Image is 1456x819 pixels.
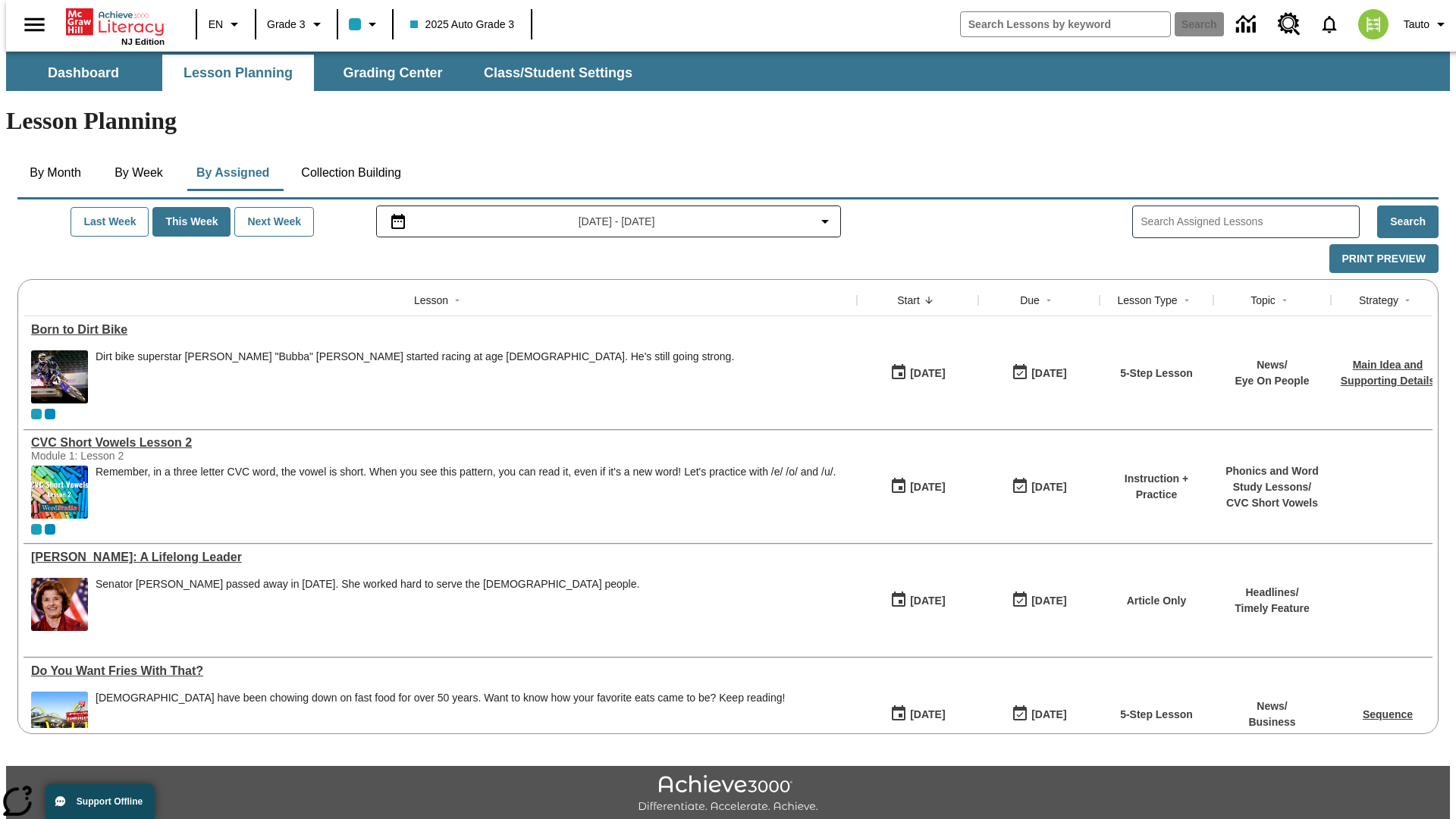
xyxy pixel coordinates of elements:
[1250,293,1276,308] div: Topic
[1107,471,1206,503] p: Instruction + Practice
[1120,707,1193,723] p: 5-Step Lesson
[66,5,165,46] div: Home
[1117,293,1177,308] div: Lesson Type
[31,578,88,631] img: Senator Dianne Feinstein of California smiles with the U.S. flag behind her.
[910,591,945,610] div: [DATE]
[31,409,42,419] div: Current Class
[1178,291,1196,309] button: Sort
[1235,357,1309,373] p: News /
[1310,5,1349,44] a: Notifications
[1221,495,1323,511] p: CVC Short Vowels
[8,55,159,91] button: Dashboard
[1329,244,1439,274] button: Print Preview
[1006,472,1072,501] button: 08/22/25: Last day the lesson can be accessed
[31,551,849,564] div: Dianne Feinstein: A Lifelong Leader
[121,37,165,46] span: NJ Edition
[77,796,143,807] span: Support Offline
[17,155,93,191] button: By Month
[343,11,388,38] button: Class color is light blue. Change class color
[66,7,165,37] a: Home
[267,17,306,33] span: Grade 3
[45,409,55,419] div: OL 2025 Auto Grade 4
[472,55,645,91] button: Class/Student Settings
[920,291,938,309] button: Sort
[1248,698,1295,714] p: News /
[45,784,155,819] button: Support Offline
[1031,591,1066,610] div: [DATE]
[638,775,818,814] img: Achieve3000 Differentiate Accelerate Achieve
[96,466,836,519] div: Remember, in a three letter CVC word, the vowel is short. When you see this pattern, you can read...
[96,350,734,403] div: Dirt bike superstar James "Bubba" Stewart started racing at age 4. He's still going strong.
[1377,206,1439,238] button: Search
[261,11,332,38] button: Grade: Grade 3, Select a grade
[31,466,88,519] img: CVC Short Vowels Lesson 2.
[897,293,920,308] div: Start
[96,578,639,631] div: Senator Dianne Feinstein passed away in September 2023. She worked hard to serve the American peo...
[209,17,223,33] span: EN
[1031,478,1066,497] div: [DATE]
[1141,211,1359,233] input: Search Assigned Lessons
[579,214,655,230] span: [DATE] - [DATE]
[31,450,259,462] div: Module 1: Lesson 2
[1398,291,1417,309] button: Sort
[96,466,836,479] p: Remember, in a three letter CVC word, the vowel is short. When you see this pattern, you can read...
[317,55,469,91] button: Grading Center
[885,359,950,388] button: 08/22/25: First time the lesson was available
[885,472,950,501] button: 08/22/25: First time the lesson was available
[410,17,515,33] span: 2025 Auto Grade 3
[885,700,950,729] button: 08/22/25: First time the lesson was available
[1006,700,1072,729] button: 08/22/25: Last day the lesson can be accessed
[961,12,1170,36] input: search field
[1235,601,1310,617] p: Timely Feature
[1031,364,1066,383] div: [DATE]
[1221,463,1323,495] p: Phonics and Word Study Lessons /
[31,664,849,678] div: Do You Want Fries With That?
[910,364,945,383] div: [DATE]
[45,524,55,535] div: OL 2025 Auto Grade 4
[1404,17,1429,33] span: Tauto
[31,323,849,337] div: Born to Dirt Bike
[1359,293,1398,308] div: Strategy
[31,664,849,678] a: Do You Want Fries With That?, Lessons
[162,55,314,91] button: Lesson Planning
[1227,4,1269,45] a: Data Center
[31,350,88,403] img: Motocross racer James Stewart flies through the air on his dirt bike.
[31,323,849,337] a: Born to Dirt Bike, Lessons
[6,55,646,91] div: SubNavbar
[1363,708,1413,720] a: Sequence
[1031,705,1066,724] div: [DATE]
[31,524,42,535] div: Current Class
[152,207,231,237] button: This Week
[1235,585,1310,601] p: Headlines /
[184,155,281,191] button: By Assigned
[1349,5,1398,44] button: Select a new avatar
[71,207,149,237] button: Last Week
[31,436,849,450] a: CVC Short Vowels Lesson 2, Lessons
[1269,4,1310,45] a: Resource Center, Will open in new tab
[96,692,785,745] div: Americans have been chowing down on fast food for over 50 years. Want to know how your favorite e...
[1358,9,1389,39] img: avatar image
[414,293,448,308] div: Lesson
[885,586,950,615] button: 08/22/25: First time the lesson was available
[448,291,466,309] button: Sort
[6,52,1450,91] div: SubNavbar
[96,692,785,704] div: [DEMOGRAPHIC_DATA] have been chowing down on fast food for over 50 years. Want to know how your f...
[1235,373,1309,389] p: Eye On People
[202,11,250,38] button: Language: EN, Select a language
[234,207,314,237] button: Next Week
[6,107,1450,135] h1: Lesson Planning
[1398,11,1456,38] button: Profile/Settings
[1127,593,1187,609] p: Article Only
[1248,714,1295,730] p: Business
[910,478,945,497] div: [DATE]
[1040,291,1058,309] button: Sort
[383,212,835,231] button: Select the date range menu item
